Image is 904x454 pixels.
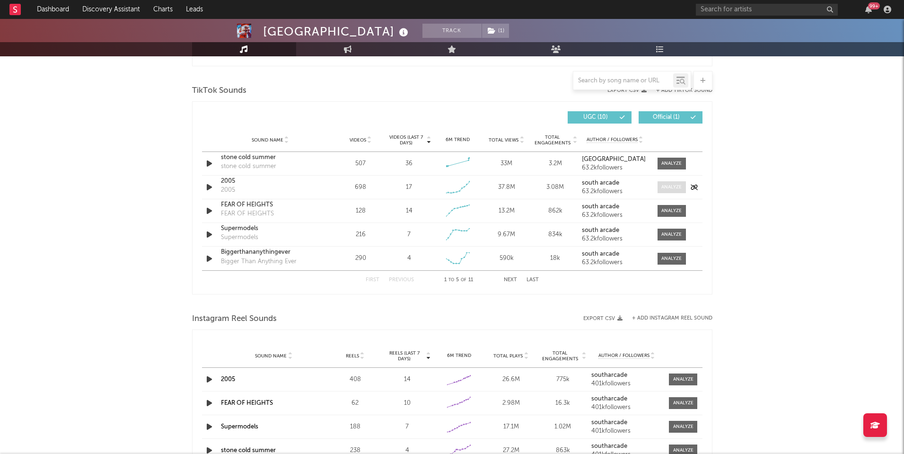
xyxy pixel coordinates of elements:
[582,251,648,258] a: south arcade
[647,88,712,93] button: + Add TikTok Sound
[607,88,647,93] button: Export CSV
[221,200,320,210] a: FEAR OF HEIGHTS
[384,399,431,408] div: 10
[632,316,712,321] button: + Add Instagram Reel Sound
[339,159,383,169] div: 507
[582,227,619,233] strong: south arcade
[339,254,383,263] div: 290
[192,313,277,325] span: Instagram Reel Sounds
[332,375,379,384] div: 408
[587,137,638,143] span: Author / Followers
[484,230,528,240] div: 9.67M
[574,115,617,120] span: UGC ( 10 )
[461,278,466,282] span: of
[865,6,872,13] button: 99+
[389,277,414,283] button: Previous
[868,2,880,9] div: 99 +
[221,224,320,233] div: Supermodels
[582,165,648,171] div: 63.2k followers
[591,443,662,450] a: southarcade
[493,353,523,359] span: Total Plays
[350,137,366,143] span: Videos
[436,352,483,359] div: 6M Trend
[387,134,425,146] span: Videos (last 7 days)
[582,227,648,234] a: south arcade
[582,251,619,257] strong: south arcade
[623,316,712,321] div: + Add Instagram Reel Sound
[539,350,581,362] span: Total Engagements
[339,183,383,192] div: 698
[591,443,627,449] strong: southarcade
[591,396,627,402] strong: southarcade
[221,153,320,162] a: stone cold summer
[533,254,577,263] div: 18k
[487,375,535,384] div: 26.6M
[487,422,535,432] div: 17.1M
[221,186,235,195] div: 2005
[696,4,838,16] input: Search for artists
[573,77,673,85] input: Search by song name or URL
[582,188,648,195] div: 63.2k followers
[332,422,379,432] div: 188
[221,376,235,383] a: 2005
[568,111,632,124] button: UGC(10)
[384,375,431,384] div: 14
[221,177,320,186] a: 2005
[366,277,379,283] button: First
[221,424,258,430] a: Supermodels
[591,372,627,378] strong: southarcade
[221,447,276,454] a: stone cold summer
[221,257,297,267] div: Bigger Than Anything Ever
[221,233,258,242] div: Supermodels
[332,399,379,408] div: 62
[582,204,619,210] strong: south arcade
[598,353,649,359] span: Author / Followers
[433,275,485,286] div: 1 5 11
[656,88,712,93] button: + Add TikTok Sound
[484,254,528,263] div: 590k
[489,137,518,143] span: Total Views
[384,350,425,362] span: Reels (last 7 days)
[484,183,528,192] div: 37.8M
[192,85,246,97] span: TikTok Sounds
[591,372,662,379] a: southarcade
[539,375,587,384] div: 775k
[582,259,648,266] div: 63.2k followers
[639,111,702,124] button: Official(1)
[582,204,648,210] a: south arcade
[591,419,627,426] strong: southarcade
[422,24,482,38] button: Track
[582,212,648,219] div: 63.2k followers
[591,419,662,426] a: southarcade
[484,159,528,169] div: 33M
[221,400,273,406] a: FEAR OF HEIGHTS
[339,230,383,240] div: 216
[436,136,480,143] div: 6M Trend
[221,209,274,219] div: FEAR OF HEIGHTS
[582,180,648,187] a: south arcade
[252,137,283,143] span: Sound Name
[527,277,539,283] button: Last
[645,115,688,120] span: Official ( 1 )
[591,396,662,402] a: southarcade
[582,156,648,163] a: [GEOGRAPHIC_DATA]
[539,399,587,408] div: 16.3k
[533,230,577,240] div: 834k
[407,254,411,263] div: 4
[533,206,577,216] div: 862k
[263,24,411,39] div: [GEOGRAPHIC_DATA]
[482,24,509,38] span: ( 1 )
[539,422,587,432] div: 1.02M
[405,159,413,169] div: 36
[533,134,571,146] span: Total Engagements
[582,236,648,242] div: 63.2k followers
[221,162,276,171] div: stone cold summer
[583,316,623,321] button: Export CSV
[533,159,577,169] div: 3.2M
[582,156,646,162] strong: [GEOGRAPHIC_DATA]
[406,206,413,216] div: 14
[221,248,320,257] div: Biggerthananythingever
